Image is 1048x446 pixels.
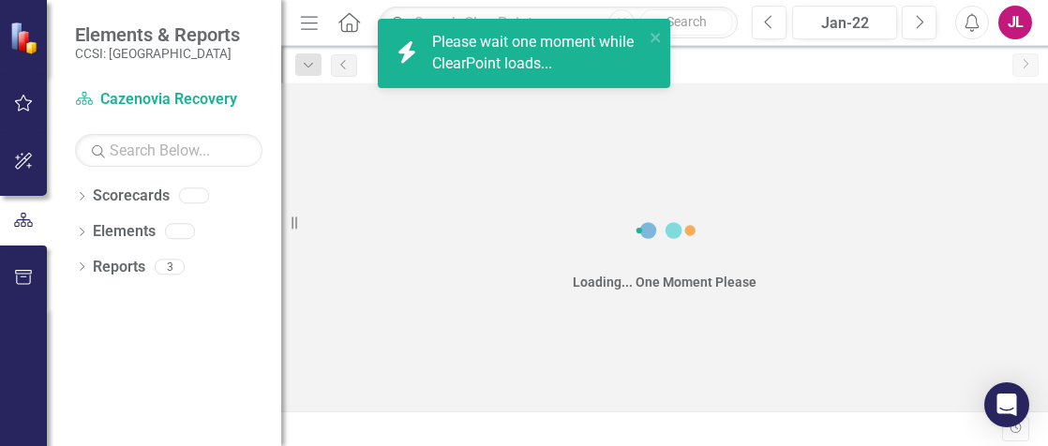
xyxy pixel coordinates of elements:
span: Elements & Reports [75,23,240,46]
input: Search Below... [75,134,262,167]
a: Scorecards [93,186,170,207]
img: ClearPoint Strategy [8,20,43,54]
a: Elements [93,221,156,243]
div: Jan-22 [799,12,891,35]
span: Search [666,14,707,29]
input: Search ClearPoint... [380,7,738,39]
div: 3 [155,259,185,275]
button: JL [998,6,1032,39]
button: Jan-22 [792,6,897,39]
a: Cazenovia Recovery [75,89,262,111]
div: Loading... One Moment Please [573,273,756,291]
a: Reports [93,257,145,278]
button: Search [639,9,733,36]
button: close [650,26,663,48]
div: Open Intercom Messenger [984,382,1029,427]
div: Please wait one moment while ClearPoint loads... [432,32,644,75]
small: CCSI: [GEOGRAPHIC_DATA] [75,46,240,61]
